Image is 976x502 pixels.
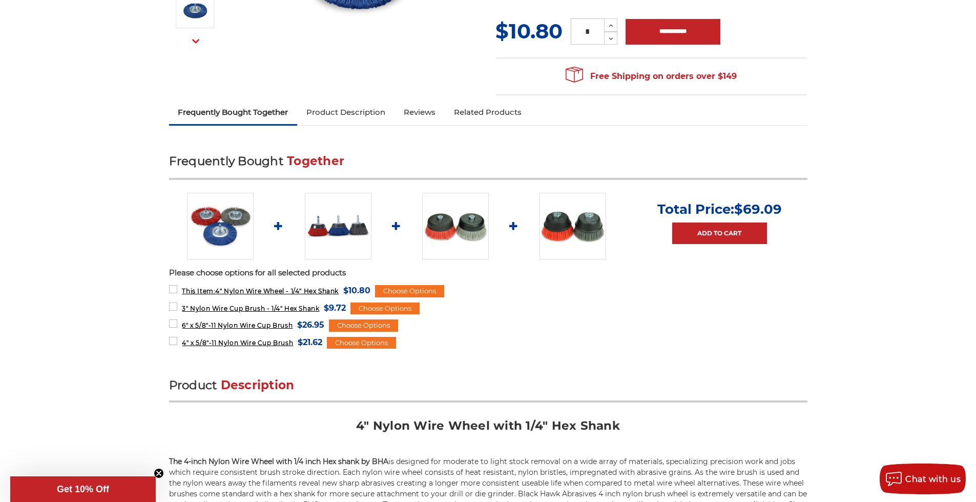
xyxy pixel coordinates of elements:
[169,418,807,441] h2: 4" Nylon Wire Wheel with 1/4" Hex Shank
[10,476,156,502] div: Get 10% OffClose teaser
[298,335,322,349] span: $21.62
[327,337,396,349] div: Choose Options
[183,30,208,52] button: Next
[182,287,215,295] strong: This Item:
[905,474,961,484] span: Chat with us
[394,101,445,124] a: Reviews
[445,101,531,124] a: Related Products
[169,378,217,392] span: Product
[287,154,344,168] span: Together
[182,339,293,347] span: 4" x 5/8"-11 Nylon Wire Cup Brush
[57,484,109,494] span: Get 10% Off
[187,193,254,259] img: 4 inch nylon wire wheel for drill
[297,318,324,332] span: $26.95
[375,285,444,297] div: Choose Options
[672,223,767,244] a: Add to Cart
[169,267,807,279] p: Please choose options for all selected products
[880,464,966,494] button: Chat with us
[169,101,298,124] a: Frequently Bought Together
[169,457,388,466] strong: The 4-inch Nylon Wire Wheel with 1/4 inch Hex shank by BHA
[324,301,346,315] span: $9.72
[734,201,782,217] span: $69.09
[169,154,283,168] span: Frequently Bought
[657,201,782,217] p: Total Price:
[566,66,737,87] span: Free Shipping on orders over $149
[350,303,420,315] div: Choose Options
[343,284,370,297] span: $10.80
[221,378,295,392] span: Description
[495,18,563,44] span: $10.80
[182,305,319,312] span: 3" Nylon Wire Cup Brush - 1/4" Hex Shank
[182,322,293,329] span: 6" x 5/8"-11 Nylon Wire Cup Brush
[297,101,394,124] a: Product Description
[329,319,398,332] div: Choose Options
[182,287,339,295] span: 4" Nylon Wire Wheel - 1/4" Hex Shank
[154,468,164,478] button: Close teaser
